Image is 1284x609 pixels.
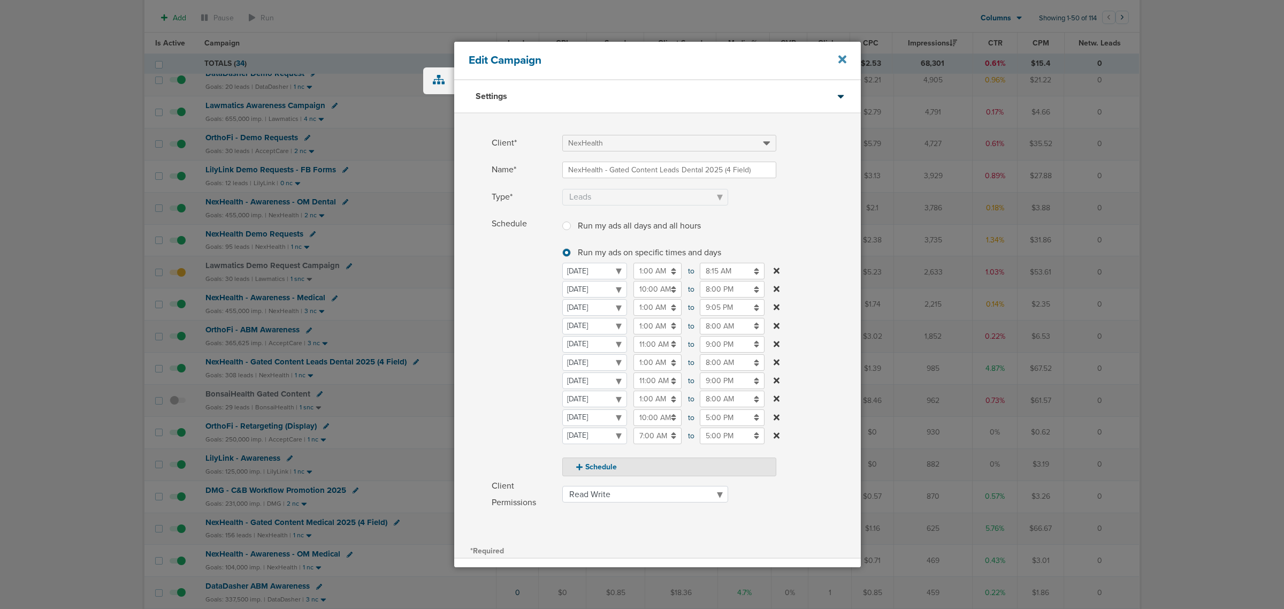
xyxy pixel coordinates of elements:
[492,189,556,205] span: Type*
[700,391,765,407] input: to
[562,336,627,353] select: to
[771,372,782,389] button: to
[700,263,765,279] input: to
[562,354,627,371] select: to
[771,428,782,444] button: to
[771,318,782,334] button: to
[688,299,693,316] span: to
[562,409,627,426] select: to
[578,247,721,258] span: Run my ads on specific times and days
[633,318,682,334] input: to
[700,281,765,298] input: to
[562,372,627,389] select: to
[771,409,782,426] button: to
[700,372,765,389] input: to
[470,546,504,555] span: *Required
[633,281,682,298] input: to
[562,486,728,503] select: Client Permissions
[688,391,693,407] span: to
[700,318,765,334] input: to
[476,91,507,102] h3: Settings
[771,391,782,407] button: to
[469,54,808,67] h4: Edit Campaign
[771,336,782,353] button: to
[633,336,682,353] input: to
[688,318,693,334] span: to
[633,391,682,407] input: to
[688,354,693,371] span: to
[688,263,693,279] span: to
[562,189,728,205] select: Type*
[771,299,782,316] button: to
[771,281,782,298] button: to
[562,299,627,316] select: to
[700,428,765,444] input: to
[492,216,556,476] span: Schedule
[562,458,776,476] button: Schedule Run my ads all days and all hours Run my ads on specific times and days to to to to to t...
[633,372,682,389] input: to
[633,299,682,316] input: to
[492,135,556,151] span: Client*
[700,409,765,426] input: to
[633,354,682,371] input: to
[700,336,765,353] input: to
[578,220,701,231] span: Run my ads all days and all hours
[700,354,765,371] input: to
[688,372,693,389] span: to
[568,139,603,148] span: NexHealth
[771,263,782,279] button: to
[633,428,682,444] input: to
[633,263,682,279] input: to
[562,318,627,334] select: to
[688,336,693,353] span: to
[492,478,556,511] span: Client Permissions
[562,391,627,407] select: to
[688,281,693,298] span: to
[562,281,627,298] select: to
[688,409,693,426] span: to
[771,354,782,371] button: to
[700,299,765,316] input: to
[633,409,682,426] input: to
[562,162,776,178] input: Name*
[562,428,627,444] select: to
[688,428,693,444] span: to
[562,263,627,279] select: to
[492,162,556,178] span: Name*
